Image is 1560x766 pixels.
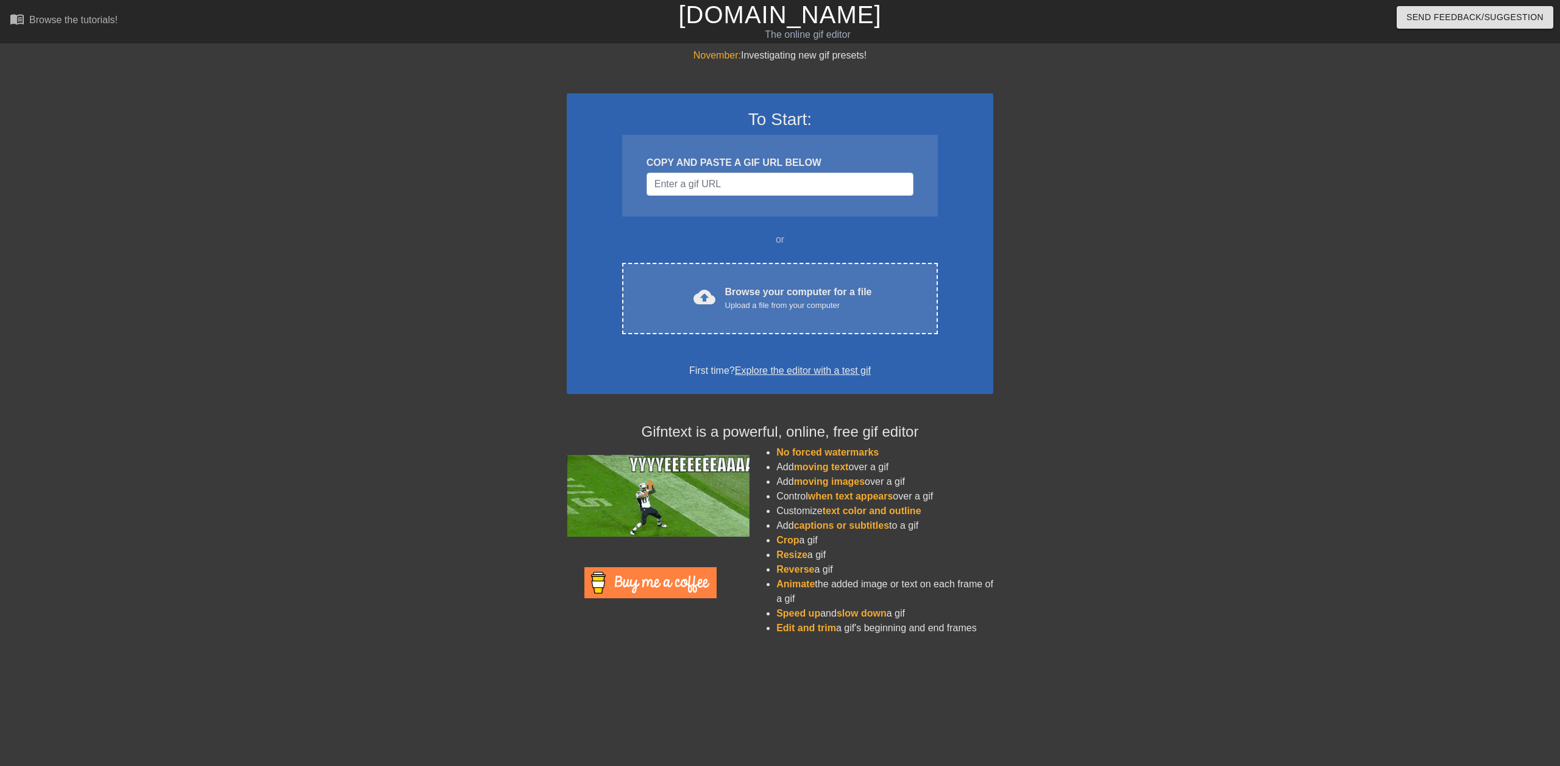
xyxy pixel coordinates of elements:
[776,562,993,577] li: a gif
[776,548,993,562] li: a gif
[776,564,814,574] span: Reverse
[567,423,993,441] h4: Gifntext is a powerful, online, free gif editor
[584,567,717,598] img: Buy Me A Coffee
[776,518,993,533] li: Add to a gif
[583,109,977,130] h3: To Start:
[647,173,913,196] input: Username
[1397,6,1553,29] button: Send Feedback/Suggestion
[678,1,881,28] a: [DOMAIN_NAME]
[794,520,889,531] span: captions or subtitles
[776,577,993,606] li: the added image or text on each frame of a gif
[725,299,872,312] div: Upload a file from your computer
[598,232,962,247] div: or
[1406,10,1544,25] span: Send Feedback/Suggestion
[776,504,993,518] li: Customize
[776,447,879,457] span: No forced watermarks
[725,285,872,312] div: Browse your computer for a file
[693,286,715,308] span: cloud_upload
[776,460,993,474] li: Add over a gif
[776,579,815,589] span: Animate
[526,27,1089,42] div: The online gif editor
[567,455,750,537] img: football_small.gif
[10,12,118,30] a: Browse the tutorials!
[776,474,993,489] li: Add over a gif
[776,489,993,504] li: Control over a gif
[837,608,887,618] span: slow down
[776,606,993,621] li: and a gif
[647,156,913,170] div: COPY AND PASTE A GIF URL BELOW
[583,363,977,378] div: First time?
[776,535,799,545] span: Crop
[794,476,865,487] span: moving images
[10,12,24,26] span: menu_book
[29,15,118,25] div: Browse the tutorials!
[735,365,871,376] a: Explore the editor with a test gif
[823,506,921,516] span: text color and outline
[776,549,807,560] span: Resize
[776,623,836,633] span: Edit and trim
[808,491,893,501] span: when text appears
[693,50,741,60] span: November:
[776,608,820,618] span: Speed up
[776,533,993,548] li: a gif
[776,621,993,635] li: a gif's beginning and end frames
[794,462,849,472] span: moving text
[567,48,993,63] div: Investigating new gif presets!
